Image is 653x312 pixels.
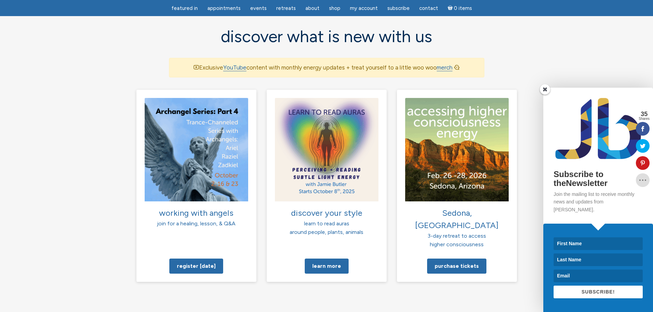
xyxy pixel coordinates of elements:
a: featured in [167,2,202,15]
span: Events [250,5,267,11]
span: 0 items [454,6,472,11]
input: Email [554,270,643,282]
a: Subscribe [383,2,414,15]
span: featured in [171,5,198,11]
a: Contact [415,2,442,15]
span: Shop [329,5,340,11]
h2: discover what is new with us [169,27,484,46]
a: My Account [346,2,382,15]
button: SUBSCRIBE! [554,286,643,298]
span: About [305,5,319,11]
div: Exclusive content with monthly energy updates + treat yourself to a little woo woo [169,58,484,77]
a: Shop [325,2,344,15]
span: learn to read auras [304,220,349,227]
a: Events [246,2,271,15]
span: Subscribe [387,5,410,11]
a: About [301,2,324,15]
a: Retreats [272,2,300,15]
span: join for a healing, lesson, & Q&A [157,220,235,227]
span: discover your style [291,208,362,218]
a: merch [437,64,452,71]
span: Sedona, [GEOGRAPHIC_DATA] [415,208,498,230]
a: Cart0 items [444,1,476,15]
i: Cart [448,5,454,11]
input: Last Name [554,253,643,266]
span: Appointments [207,5,241,11]
a: YouTube [223,64,246,71]
span: Retreats [276,5,296,11]
span: My Account [350,5,378,11]
a: Purchase tickets [427,259,486,274]
span: around people, plants, animals [290,229,363,235]
a: Learn more [305,259,349,274]
a: Appointments [203,2,245,15]
h2: Subscribe to theNewsletter [554,170,643,188]
span: 3-day retreat to access [427,233,486,239]
p: Join the mailing list to receive monthly news and updates from [PERSON_NAME]. [554,190,643,213]
span: working with angels [159,208,233,218]
span: higher consciousness [430,241,484,248]
span: Shares [639,117,650,121]
input: First Name [554,237,643,250]
a: Register [DATE] [169,259,223,274]
span: 35 [639,111,650,117]
span: Contact [419,5,438,11]
span: SUBSCRIBE! [581,289,615,295]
